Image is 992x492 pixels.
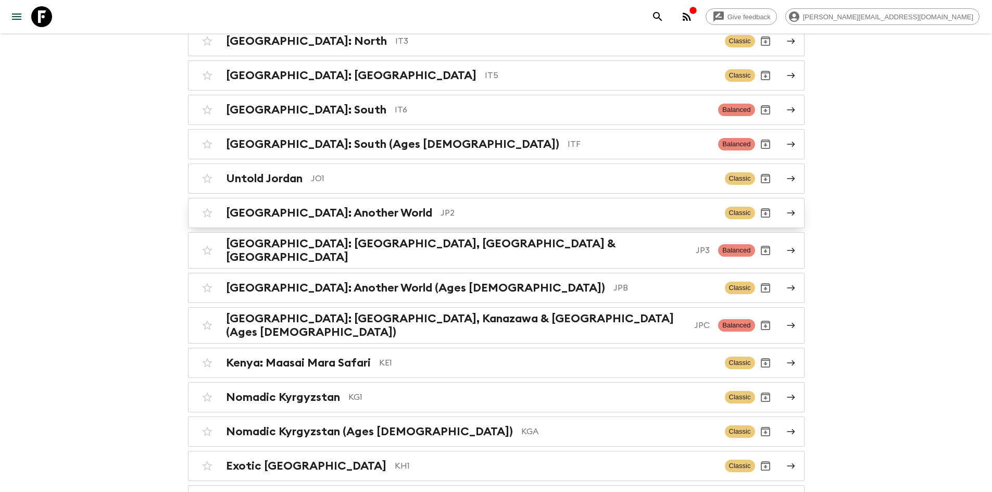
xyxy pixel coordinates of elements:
a: [GEOGRAPHIC_DATA]: Another World (Ages [DEMOGRAPHIC_DATA])JPBClassicArchive [188,273,805,303]
h2: [GEOGRAPHIC_DATA]: South (Ages [DEMOGRAPHIC_DATA]) [226,137,559,151]
span: Balanced [718,244,755,257]
span: Classic [725,35,755,47]
p: JP3 [696,244,710,257]
h2: Nomadic Kyrgyzstan (Ages [DEMOGRAPHIC_DATA]) [226,425,513,438]
span: Classic [725,425,755,438]
button: Archive [755,168,776,189]
button: Archive [755,277,776,298]
a: [GEOGRAPHIC_DATA]: Another WorldJP2ClassicArchive [188,198,805,228]
span: Classic [725,460,755,472]
button: Archive [755,315,776,336]
button: Archive [755,456,776,476]
span: Balanced [718,138,755,150]
h2: [GEOGRAPHIC_DATA]: Another World (Ages [DEMOGRAPHIC_DATA]) [226,281,605,295]
button: Archive [755,240,776,261]
p: IT5 [485,69,717,82]
p: IT3 [395,35,717,47]
a: [GEOGRAPHIC_DATA]: [GEOGRAPHIC_DATA], [GEOGRAPHIC_DATA] & [GEOGRAPHIC_DATA]JP3BalancedArchive [188,232,805,269]
h2: Untold Jordan [226,172,303,185]
span: Classic [725,69,755,82]
p: KE1 [379,357,717,369]
p: KG1 [348,391,717,403]
button: Archive [755,387,776,408]
h2: [GEOGRAPHIC_DATA]: [GEOGRAPHIC_DATA] [226,69,476,82]
a: [GEOGRAPHIC_DATA]: SouthIT6BalancedArchive [188,95,805,125]
a: [GEOGRAPHIC_DATA]: [GEOGRAPHIC_DATA], Kanazawa & [GEOGRAPHIC_DATA] (Ages [DEMOGRAPHIC_DATA])JPCBa... [188,307,805,344]
p: JP2 [441,207,717,219]
h2: [GEOGRAPHIC_DATA]: [GEOGRAPHIC_DATA], [GEOGRAPHIC_DATA] & [GEOGRAPHIC_DATA] [226,237,688,264]
button: search adventures [647,6,668,27]
h2: Kenya: Maasai Mara Safari [226,356,371,370]
button: Archive [755,421,776,442]
h2: [GEOGRAPHIC_DATA]: South [226,103,386,117]
a: [GEOGRAPHIC_DATA]: NorthIT3ClassicArchive [188,26,805,56]
span: Give feedback [722,13,776,21]
span: Classic [725,207,755,219]
span: Classic [725,172,755,185]
a: Untold JordanJO1ClassicArchive [188,163,805,194]
a: [GEOGRAPHIC_DATA]: South (Ages [DEMOGRAPHIC_DATA])ITFBalancedArchive [188,129,805,159]
p: KGA [521,425,717,438]
button: Archive [755,31,776,52]
h2: [GEOGRAPHIC_DATA]: Another World [226,206,432,220]
button: Archive [755,134,776,155]
p: KH1 [395,460,717,472]
span: Classic [725,357,755,369]
p: JPC [694,319,710,332]
a: Nomadic Kyrgyzstan (Ages [DEMOGRAPHIC_DATA])KGAClassicArchive [188,417,805,447]
div: [PERSON_NAME][EMAIL_ADDRESS][DOMAIN_NAME] [785,8,980,25]
a: [GEOGRAPHIC_DATA]: [GEOGRAPHIC_DATA]IT5ClassicArchive [188,60,805,91]
h2: [GEOGRAPHIC_DATA]: [GEOGRAPHIC_DATA], Kanazawa & [GEOGRAPHIC_DATA] (Ages [DEMOGRAPHIC_DATA]) [226,312,686,339]
h2: Nomadic Kyrgyzstan [226,390,340,404]
button: Archive [755,99,776,120]
span: Balanced [718,104,755,116]
button: menu [6,6,27,27]
a: Kenya: Maasai Mara SafariKE1ClassicArchive [188,348,805,378]
a: Give feedback [706,8,777,25]
button: Archive [755,352,776,373]
h2: Exotic [GEOGRAPHIC_DATA] [226,459,386,473]
a: Exotic [GEOGRAPHIC_DATA]KH1ClassicArchive [188,451,805,481]
h2: [GEOGRAPHIC_DATA]: North [226,34,387,48]
button: Archive [755,65,776,86]
button: Archive [755,203,776,223]
span: Classic [725,282,755,294]
p: JPB [613,282,717,294]
p: JO1 [311,172,717,185]
p: ITF [568,138,710,150]
span: Balanced [718,319,755,332]
span: Classic [725,391,755,403]
span: [PERSON_NAME][EMAIL_ADDRESS][DOMAIN_NAME] [797,13,979,21]
p: IT6 [395,104,710,116]
a: Nomadic KyrgyzstanKG1ClassicArchive [188,382,805,412]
